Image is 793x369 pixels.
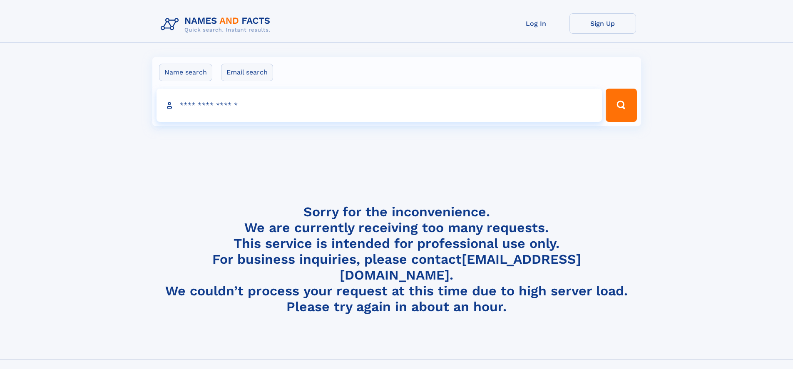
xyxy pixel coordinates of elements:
[503,13,569,34] a: Log In
[159,64,212,81] label: Name search
[221,64,273,81] label: Email search
[157,13,277,36] img: Logo Names and Facts
[340,251,581,283] a: [EMAIL_ADDRESS][DOMAIN_NAME]
[569,13,636,34] a: Sign Up
[157,89,602,122] input: search input
[606,89,636,122] button: Search Button
[157,204,636,315] h4: Sorry for the inconvenience. We are currently receiving too many requests. This service is intend...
